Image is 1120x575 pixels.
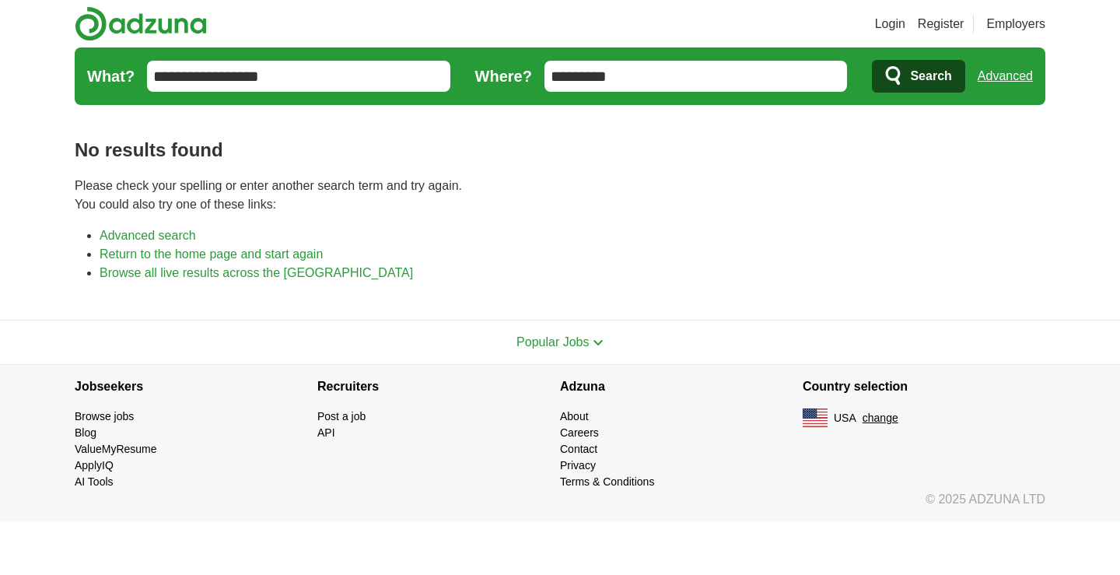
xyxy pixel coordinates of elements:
a: Privacy [560,459,596,472]
span: Popular Jobs [516,335,589,349]
a: Login [875,15,905,33]
a: About [560,410,589,422]
a: Return to the home page and start again [100,247,323,261]
a: Register [918,15,964,33]
a: Browse all live results across the [GEOGRAPHIC_DATA] [100,266,413,279]
span: Search [910,61,951,92]
a: Advanced [978,61,1033,92]
a: API [317,426,335,439]
div: © 2025 ADZUNA LTD [62,490,1058,521]
a: Careers [560,426,599,439]
a: AI Tools [75,475,114,488]
a: Blog [75,426,96,439]
a: Browse jobs [75,410,134,422]
p: Please check your spelling or enter another search term and try again. You could also try one of ... [75,177,1045,214]
a: Advanced search [100,229,196,242]
img: toggle icon [593,339,604,346]
a: Contact [560,443,597,455]
img: US flag [803,408,828,427]
a: Terms & Conditions [560,475,654,488]
a: Post a job [317,410,366,422]
button: Search [872,60,964,93]
a: ValueMyResume [75,443,157,455]
label: What? [87,65,135,88]
h1: No results found [75,136,1045,164]
a: Employers [986,15,1045,33]
button: change [863,410,898,426]
span: USA [834,410,856,426]
h4: Country selection [803,365,1045,408]
img: Adzuna logo [75,6,207,41]
a: ApplyIQ [75,459,114,472]
label: Where? [475,65,532,88]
